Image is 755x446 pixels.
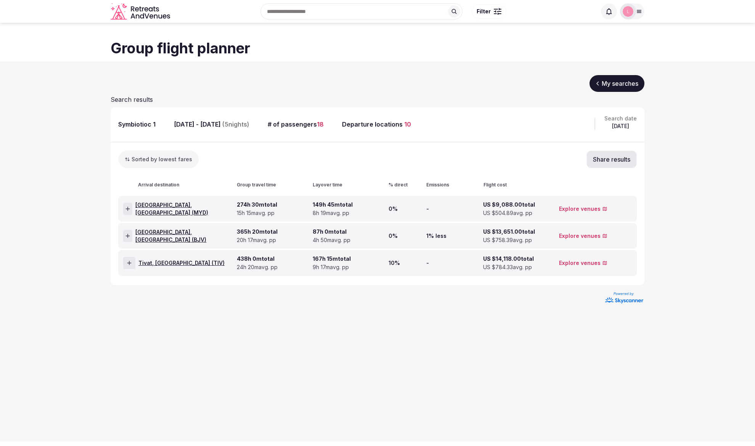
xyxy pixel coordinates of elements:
[135,201,234,216] span: [GEOGRAPHIC_DATA], [GEOGRAPHIC_DATA] ( MYD )
[426,182,480,188] div: Emissions
[623,6,633,17] img: Luis Mereiles
[237,236,276,244] span: 20h 17m avg. pp
[483,255,534,263] span: US $14,118.00 total
[559,259,607,267] a: Explore venues
[123,182,234,188] div: Arrival destination
[559,232,607,240] a: Explore venues
[135,228,234,243] span: [GEOGRAPHIC_DATA], [GEOGRAPHIC_DATA] ( BJV )
[483,201,535,209] span: US $9,088.00 total
[389,223,423,248] div: 0%
[483,263,532,271] span: US $784.33 avg. pp
[590,75,644,92] a: My searches
[111,96,153,103] span: Search results
[313,255,351,263] span: 167h 15m total
[317,120,324,128] span: 18
[118,120,156,128] div: Symbiotioc 1
[426,223,480,248] div: 1% less
[118,151,199,168] button: Sorted by lowest fares
[483,236,532,244] span: US $758.39 avg. pp
[237,209,275,217] span: 15h 15m avg. pp
[313,228,347,236] span: 87h 0m total
[342,120,411,128] div: Departure locations
[484,182,556,188] div: Flight cost
[426,196,480,221] div: -
[111,38,644,58] h1: Group flight planner
[426,250,480,275] div: -
[477,8,491,15] span: Filter
[404,120,411,128] span: 10
[483,209,532,217] span: US $504.89 avg. pp
[111,3,172,20] svg: Retreats and Venues company logo
[483,228,535,236] span: US $13,651.00 total
[313,209,349,217] span: 8h 19m avg. pp
[389,196,423,221] div: 0%
[313,182,386,188] div: Layover time
[586,151,637,168] button: Share results
[237,255,275,263] span: 438h 0m total
[237,182,310,188] div: Group travel time
[237,201,277,209] span: 274h 30m total
[313,201,353,209] span: 149h 45m total
[313,263,349,271] span: 9h 17m avg. pp
[268,120,324,128] div: # of passengers
[604,115,637,122] span: Search date
[174,120,249,128] div: [DATE] - [DATE]
[313,236,350,244] span: 4h 50m avg. pp
[389,250,423,275] div: 10%
[612,122,629,130] span: [DATE]
[389,182,424,188] div: % direct
[237,228,278,236] span: 365h 20m total
[111,3,172,20] a: Visit the homepage
[237,263,278,271] span: 24h 20m avg. pp
[222,120,249,128] span: ( 5 nights)
[559,205,607,213] a: Explore venues
[472,4,506,19] button: Filter
[138,259,225,267] span: Tivat, [GEOGRAPHIC_DATA] ( TIV )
